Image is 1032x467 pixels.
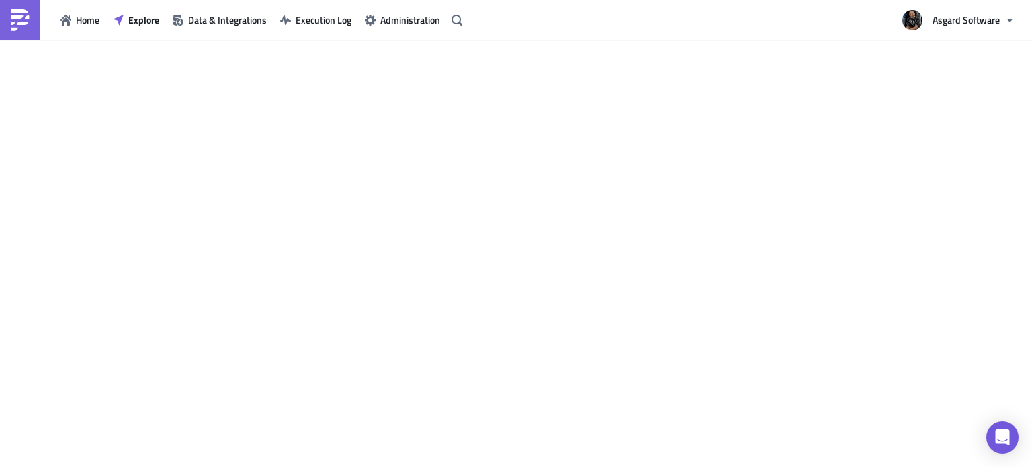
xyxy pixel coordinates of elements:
div: Open Intercom Messenger [986,421,1019,454]
button: Asgard Software [894,5,1022,35]
span: Data & Integrations [188,13,267,27]
span: Home [76,13,99,27]
img: PushMetrics [9,9,31,31]
button: Explore [106,9,166,30]
button: Home [54,9,106,30]
span: Administration [380,13,440,27]
button: Data & Integrations [166,9,273,30]
button: Execution Log [273,9,358,30]
img: Avatar [901,9,924,32]
button: Administration [358,9,447,30]
span: Explore [128,13,159,27]
span: Asgard Software [933,13,1000,27]
span: Execution Log [296,13,351,27]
